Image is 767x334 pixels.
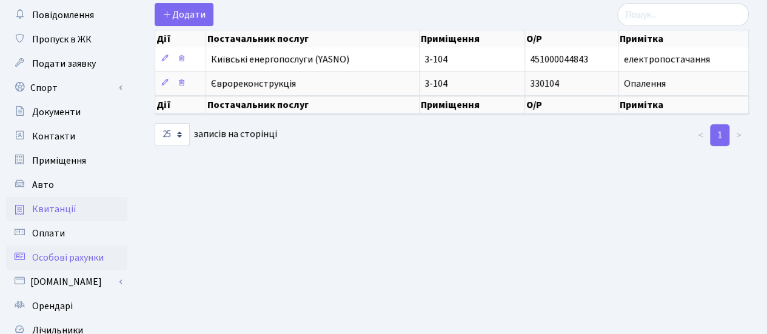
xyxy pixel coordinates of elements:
a: Документи [6,100,127,124]
span: 451000044843 [530,53,588,66]
th: Дії [155,96,206,114]
span: Квитанції [32,202,76,216]
label: записів на сторінці [155,123,277,146]
span: Особові рахунки [32,251,104,264]
a: Квитанції [6,197,127,221]
th: О/Р [525,96,618,114]
span: Документи [32,105,81,119]
a: Спорт [6,76,127,100]
a: [DOMAIN_NAME] [6,270,127,294]
span: Контакти [32,130,75,143]
th: Постачальник послуг [206,96,420,114]
a: Авто [6,173,127,197]
span: 330104 [530,77,559,90]
a: Додати [155,3,213,26]
th: Приміщення [420,30,525,47]
span: Приміщення [32,154,86,167]
a: 1 [710,124,729,146]
span: Київські енергопослуги (YASNO) [211,55,415,64]
span: Подати заявку [32,57,96,70]
span: Оплати [32,227,65,240]
span: електропостачання [623,53,709,66]
th: Дії [155,30,206,47]
span: 3-104 [424,55,520,64]
a: Подати заявку [6,52,127,76]
input: Пошук... [617,3,749,26]
th: Приміщення [420,96,525,114]
span: Орендарі [32,299,73,313]
th: Примітка [618,30,749,47]
a: Особові рахунки [6,245,127,270]
th: О/Р [525,30,618,47]
a: Пропуск в ЖК [6,27,127,52]
span: Опалення [623,77,665,90]
select: записів на сторінці [155,123,190,146]
a: Оплати [6,221,127,245]
span: Єврореконструкція [211,79,415,89]
a: Контакти [6,124,127,149]
span: Пропуск в ЖК [32,33,92,46]
a: Повідомлення [6,3,127,27]
span: Додати [162,8,206,21]
th: Постачальник послуг [206,30,420,47]
span: Повідомлення [32,8,94,22]
th: Примітка [618,96,749,114]
span: Авто [32,178,54,192]
a: Приміщення [6,149,127,173]
a: Орендарі [6,294,127,318]
span: 3-104 [424,79,520,89]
